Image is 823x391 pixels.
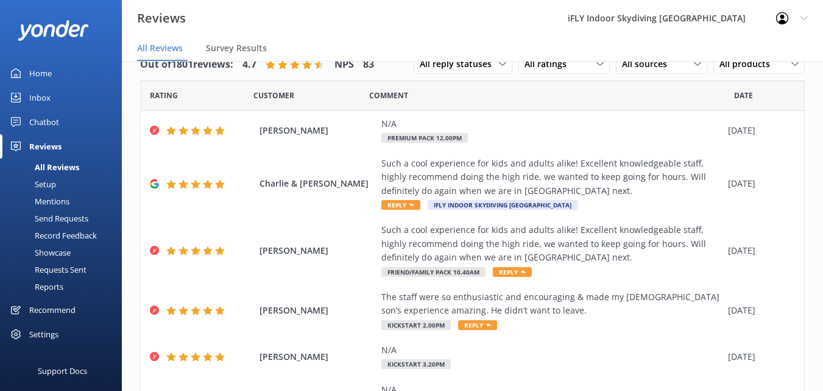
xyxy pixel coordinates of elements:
[29,134,62,159] div: Reviews
[150,90,178,101] span: Date
[728,350,789,364] div: [DATE]
[381,359,451,369] span: Kickstart 3.20pm
[381,117,722,131] div: N/A
[7,176,122,193] a: Setup
[260,304,375,317] span: [PERSON_NAME]
[381,223,722,264] div: Such a cool experience for kids and adults alike! Excellent knowledgeable staff, highly recommend...
[253,90,294,101] span: Date
[369,90,408,101] span: Question
[7,227,122,244] a: Record Feedback
[137,9,186,28] h3: Reviews
[38,359,87,383] div: Support Docs
[728,177,789,190] div: [DATE]
[381,343,722,357] div: N/A
[29,298,76,322] div: Recommend
[734,90,753,101] span: Date
[29,61,52,85] div: Home
[728,304,789,317] div: [DATE]
[381,200,420,210] span: Reply
[7,210,122,227] a: Send Requests
[29,110,59,134] div: Chatbot
[7,261,87,278] div: Requests Sent
[7,176,56,193] div: Setup
[29,85,51,110] div: Inbox
[458,320,497,330] span: Reply
[728,244,789,257] div: [DATE]
[29,322,58,346] div: Settings
[334,57,354,73] h4: NPS
[7,193,69,210] div: Mentions
[525,57,574,71] span: All ratings
[7,193,122,210] a: Mentions
[420,57,499,71] span: All reply statuses
[7,278,63,295] div: Reports
[381,133,468,143] span: Premium Pack 12.00pm
[7,210,88,227] div: Send Requests
[206,42,267,54] span: Survey Results
[260,244,375,257] span: [PERSON_NAME]
[7,244,122,261] a: Showcase
[242,57,256,73] h4: 4.7
[381,320,451,330] span: Kickstart 2.00pm
[7,278,122,295] a: Reports
[381,290,722,318] div: The staff were so enthusiastic and encouraging & made my [DEMOGRAPHIC_DATA] son’s experience amaz...
[7,227,97,244] div: Record Feedback
[719,57,777,71] span: All products
[7,261,122,278] a: Requests Sent
[7,159,122,176] a: All Reviews
[493,267,532,277] span: Reply
[381,157,722,198] div: Such a cool experience for kids and adults alike! Excellent knowledgeable staff, highly recommend...
[363,57,374,73] h4: 83
[7,244,71,261] div: Showcase
[728,124,789,137] div: [DATE]
[7,159,79,176] div: All Reviews
[260,350,375,364] span: [PERSON_NAME]
[622,57,674,71] span: All sources
[381,267,486,277] span: Friend/Family Pack 10.40am
[137,42,183,54] span: All Reviews
[140,57,233,73] h4: Out of 1801 reviews:
[428,200,578,210] span: iFLY Indoor Skydiving [GEOGRAPHIC_DATA]
[18,20,88,40] img: yonder-white-logo.png
[260,124,375,137] span: [PERSON_NAME]
[260,177,375,190] span: Charlie & [PERSON_NAME]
